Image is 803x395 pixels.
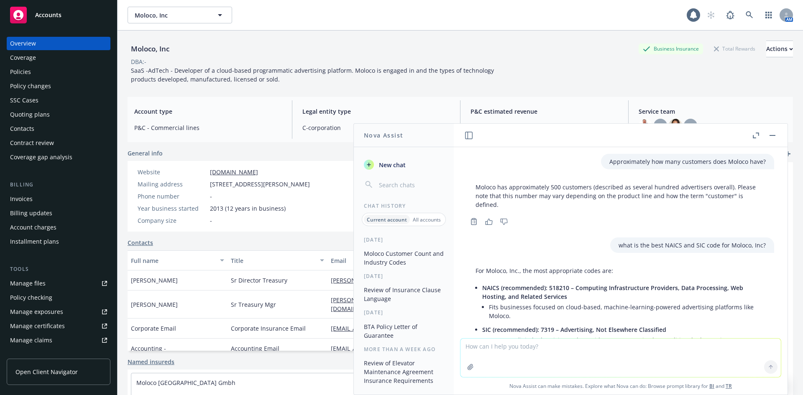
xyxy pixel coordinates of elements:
[128,43,173,54] div: Moloco, Inc
[10,150,72,164] div: Coverage gap analysis
[489,301,766,322] li: Fits businesses focused on cloud-based, machine-learning-powered advertising platforms like Moloco.
[136,379,235,387] a: Moloco [GEOGRAPHIC_DATA] Gmbh
[138,192,207,201] div: Phone number
[471,107,618,116] span: P&C estimated revenue
[687,121,694,130] span: DL
[134,123,282,132] span: P&C - Commercial lines
[377,179,444,191] input: Search chats
[10,37,36,50] div: Overview
[7,150,110,164] a: Coverage gap analysis
[10,192,33,206] div: Invoices
[128,250,228,270] button: Full name
[656,121,665,130] span: BH
[138,180,207,189] div: Mailing address
[128,357,174,366] a: Named insureds
[231,276,287,285] span: Sr Director Treasury
[331,296,474,313] a: [PERSON_NAME][EMAIL_ADDRESS][PERSON_NAME][DOMAIN_NAME]
[210,168,258,176] a: [DOMAIN_NAME]
[327,250,494,270] button: Email
[364,131,403,140] h1: Nova Assist
[210,204,286,213] span: 2013 (12 years in business)
[10,334,52,347] div: Manage claims
[489,334,766,346] li: Captures digital advertising tech providers not categorized as traditional ad agencies.
[7,51,110,64] a: Coverage
[10,291,52,304] div: Policy checking
[7,122,110,135] a: Contacts
[128,238,153,247] a: Contacts
[482,284,743,301] span: NAICS (recommended): 518210 – Computing Infrastructure Providers, Data Processing, Web Hosting, a...
[331,324,435,332] a: [EMAIL_ADDRESS][DOMAIN_NAME]
[639,43,703,54] div: Business Insurance
[470,218,478,225] svg: Copy to clipboard
[131,57,146,66] div: DBA: -
[131,256,215,265] div: Full name
[783,149,793,159] a: add
[35,12,61,18] span: Accounts
[482,326,666,334] span: SIC (recommended): 7319 – Advertising, Not Elsewhere Classified
[639,107,786,116] span: Service team
[228,250,327,270] button: Title
[210,216,212,225] span: -
[7,305,110,319] span: Manage exposures
[331,344,435,352] a: [EMAIL_ADDRESS][DOMAIN_NAME]
[7,192,110,206] a: Invoices
[135,11,207,20] span: Moloco, Inc
[331,276,482,284] a: [PERSON_NAME][EMAIL_ADDRESS][DOMAIN_NAME]
[7,94,110,107] a: SSC Cases
[354,273,454,280] div: [DATE]
[726,382,732,390] a: TR
[361,157,447,172] button: New chat
[7,265,110,273] div: Tools
[7,108,110,121] a: Quoting plans
[701,123,706,128] a: +3
[7,3,110,27] a: Accounts
[7,319,110,333] a: Manage certificates
[361,247,447,269] button: Moloco Customer Count and Industry Codes
[7,291,110,304] a: Policy checking
[354,202,454,209] div: Chat History
[669,119,682,132] img: photo
[361,283,447,306] button: Review of Insurance Clause Language
[609,157,766,166] p: Approximately how many customers does Moloco have?
[7,221,110,234] a: Account charges
[7,37,110,50] a: Overview
[361,320,447,342] button: BTA Policy Letter of Guarantee
[302,107,450,116] span: Legal entity type
[10,206,52,220] div: Billing updates
[710,43,760,54] div: Total Rewards
[7,206,110,220] a: Billing updates
[10,305,63,319] div: Manage exposures
[10,319,65,333] div: Manage certificates
[231,300,276,309] span: Sr Treasury Mgr
[7,79,110,93] a: Policy changes
[7,136,110,150] a: Contract review
[367,216,407,223] p: Current account
[377,161,406,169] span: New chat
[7,277,110,290] a: Manage files
[138,204,207,213] div: Year business started
[7,348,110,361] a: Manage BORs
[128,149,163,158] span: General info
[703,7,719,23] a: Start snowing
[10,108,50,121] div: Quoting plans
[766,41,793,57] button: Actions
[7,181,110,189] div: Billing
[7,235,110,248] a: Installment plans
[15,367,78,376] span: Open Client Navigator
[7,65,110,79] a: Policies
[7,334,110,347] a: Manage claims
[131,344,166,353] span: Accounting -
[302,123,450,132] span: C-corporation
[10,221,56,234] div: Account charges
[354,236,454,243] div: [DATE]
[457,377,784,395] span: Nova Assist can make mistakes. Explore what Nova can do: Browse prompt library for and
[709,382,714,390] a: BI
[10,51,36,64] div: Coverage
[476,266,766,275] p: For Moloco, Inc., the most appropriate codes are:
[210,192,212,201] span: -
[10,65,31,79] div: Policies
[134,107,282,116] span: Account type
[128,7,232,23] button: Moloco, Inc
[497,216,511,227] button: Thumbs down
